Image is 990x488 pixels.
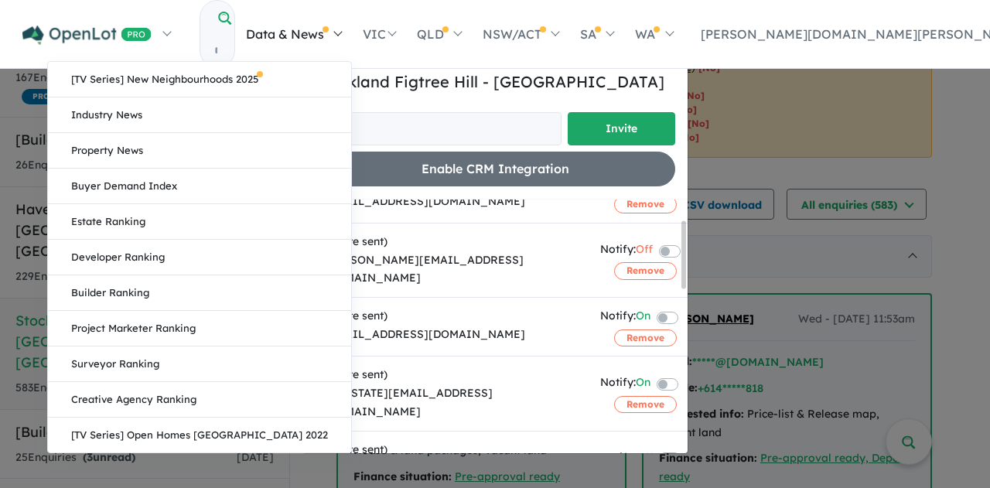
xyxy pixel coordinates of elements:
[48,382,351,418] a: Creative Agency Ranking
[600,307,650,328] div: Notify:
[614,262,677,279] button: Remove
[48,62,351,97] a: [TV Series] New Neighbourhoods 2025
[48,275,351,311] a: Builder Ranking
[569,7,624,61] a: SA
[614,396,677,413] button: Remove
[600,241,653,261] div: Notify:
[200,34,231,67] input: Try estate name, suburb, builder or developer
[315,47,675,94] h5: Invite/manage team members for Stockland Figtree Hill - [GEOGRAPHIC_DATA]
[614,196,677,213] button: Remove
[324,384,582,421] div: [US_STATE][EMAIL_ADDRESS][DOMAIN_NAME]
[600,449,653,469] div: Notify:
[48,169,351,204] a: Buyer Demand Index
[324,251,582,288] div: [PERSON_NAME][EMAIL_ADDRESS][DOMAIN_NAME]
[315,152,675,186] button: Enable CRM Integration
[624,7,683,61] a: WA
[324,326,582,344] div: [EMAIL_ADDRESS][DOMAIN_NAME]
[324,193,582,211] div: [EMAIL_ADDRESS][DOMAIN_NAME]
[472,7,569,61] a: NSW/ACT
[48,97,351,133] a: Industry News
[406,7,472,61] a: QLD
[48,311,351,346] a: Project Marketer Ranking
[324,307,582,326] div: (Invite sent)
[600,374,650,394] div: Notify:
[324,441,582,459] div: (Invite sent)
[48,346,351,382] a: Surveyor Ranking
[568,112,675,145] button: Invite
[614,329,677,346] button: Remove
[324,233,582,251] div: (Invite sent)
[48,418,351,452] a: [TV Series] Open Homes [GEOGRAPHIC_DATA] 2022
[636,449,653,469] span: Off
[235,7,352,61] a: Data & News
[48,204,351,240] a: Estate Ranking
[48,133,351,169] a: Property News
[324,366,582,384] div: (Invite sent)
[636,307,650,328] span: On
[636,374,650,394] span: On
[352,7,406,61] a: VIC
[48,240,351,275] a: Developer Ranking
[22,26,152,45] img: Openlot PRO Logo White
[636,241,653,261] span: Off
